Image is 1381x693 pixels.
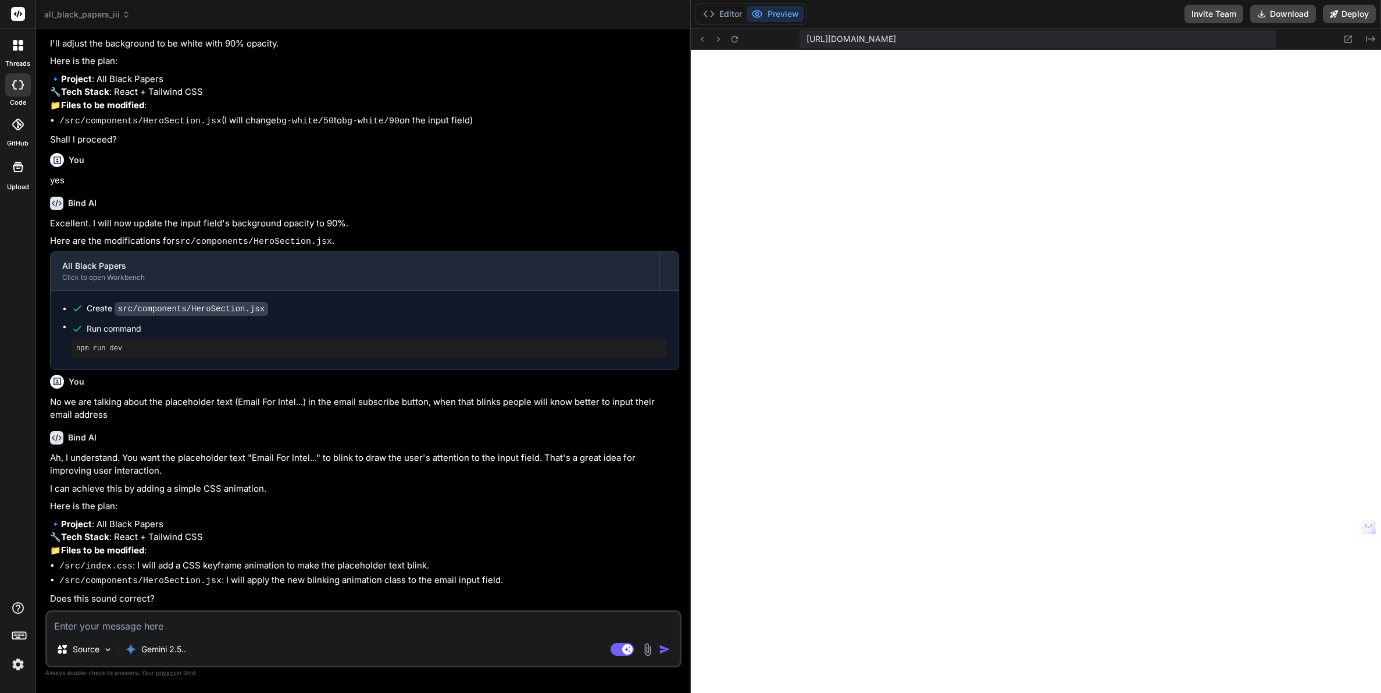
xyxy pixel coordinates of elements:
code: src/components/HeroSection.jsx [115,302,268,316]
p: 🔹 : All Black Papers 🔧 : React + Tailwind CSS 📁 : [50,518,679,557]
div: All Black Papers [62,260,648,272]
p: Does this sound correct? [50,592,679,606]
span: privacy [156,669,177,676]
code: src/components/HeroSection.jsx [175,237,332,247]
p: I can achieve this by adding a simple CSS animation. [50,482,679,496]
button: Invite Team [1184,5,1243,23]
h6: You [69,154,84,166]
button: Editor [698,6,747,22]
img: attachment [641,643,654,656]
code: bg-white/50 [276,116,334,126]
img: settings [8,655,28,674]
strong: Tech Stack [61,531,109,542]
strong: Project [61,73,92,84]
li: (I will change to on the input field) [59,114,679,129]
strong: Project [61,518,92,529]
strong: Files to be modified [61,99,144,111]
iframe: Preview [691,50,1381,693]
button: All Black PapersClick to open Workbench [51,252,659,290]
pre: npm run dev [76,344,662,353]
label: Upload [7,182,29,192]
span: [URL][DOMAIN_NAME] [807,33,896,45]
strong: Tech Stack [61,86,109,97]
code: /src/components/HeroSection.jsx [59,116,222,126]
h6: You [69,376,84,388]
img: Gemini 2.5 Pro [125,644,137,655]
code: bg-white/90 [342,116,399,126]
img: Pick Models [103,645,113,655]
p: Excellent. I will now update the input field's background opacity to 90%. [50,217,679,230]
button: Download [1250,5,1316,23]
button: Deploy [1323,5,1376,23]
label: code [10,98,26,108]
div: Click to open Workbench [62,273,648,282]
h6: Bind AI [68,432,97,443]
button: Preview [747,6,804,22]
h6: Bind AI [68,197,97,209]
p: Here is the plan: [50,500,679,513]
span: all_black_papers_iii [44,9,130,20]
li: : I will add a CSS keyframe animation to make the placeholder text blink. [59,559,679,574]
p: 🔹 : All Black Papers 🔧 : React + Tailwind CSS 📁 : [50,73,679,112]
p: No we are talking about the placeholder text (Email For Intel...) in the email subscribe button, ... [50,396,679,422]
label: GitHub [7,138,28,148]
label: threads [5,59,30,69]
p: Ah, I understand. You want the placeholder text "Email For Intel..." to blink to draw the user's ... [50,452,679,478]
p: yes [50,174,679,187]
p: Here is the plan: [50,55,679,68]
p: Source [73,644,99,655]
img: icon [659,644,670,655]
li: : I will apply the new blinking animation class to the email input field. [59,574,679,588]
p: Always double-check its answers. Your in Bind [45,667,681,678]
p: I'll adjust the background to be white with 90% opacity. [50,37,679,51]
code: /src/index.css [59,561,133,571]
strong: Files to be modified [61,545,144,556]
p: Gemini 2.5.. [141,644,186,655]
p: Here are the modifications for . [50,234,679,249]
div: Create [87,303,268,315]
code: /src/components/HeroSection.jsx [59,576,222,586]
span: Run command [87,323,667,335]
p: Shall I proceed? [50,133,679,147]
